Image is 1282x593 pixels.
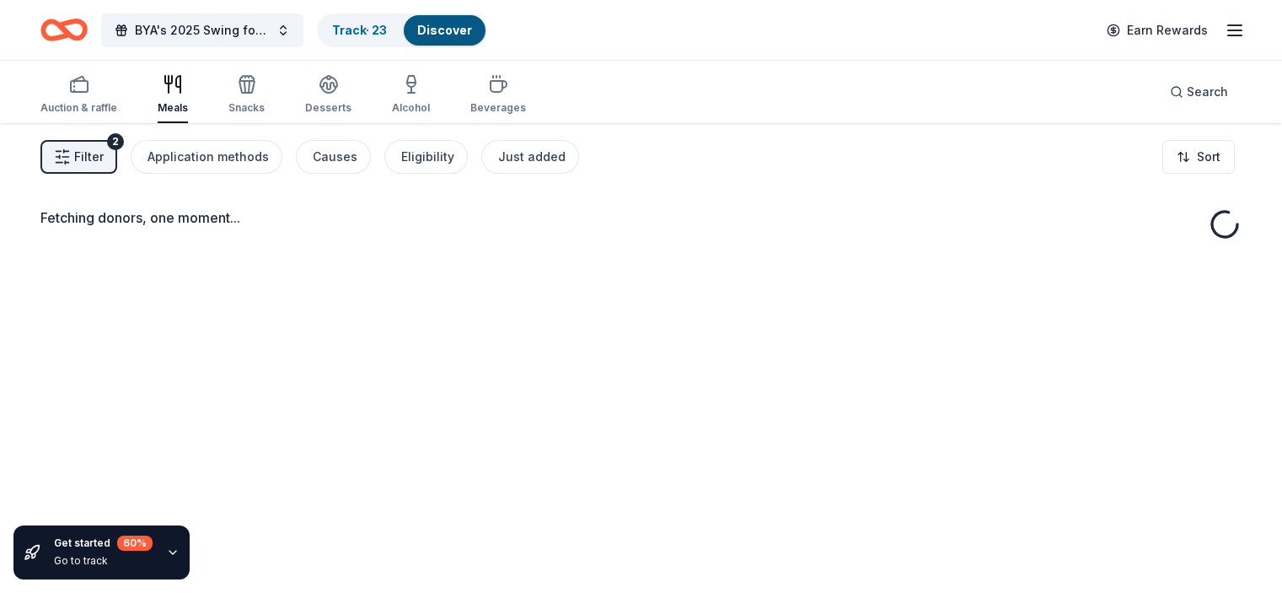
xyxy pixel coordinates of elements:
[317,13,487,47] button: Track· 23Discover
[74,147,104,167] span: Filter
[131,140,282,174] button: Application methods
[148,147,269,167] div: Application methods
[498,147,566,167] div: Just added
[117,536,153,551] div: 60 %
[40,101,117,115] div: Auction & raffle
[1156,75,1242,109] button: Search
[135,20,270,40] span: BYA's 2025 Swing for Success Charity Golf Tournament
[1097,15,1218,46] a: Earn Rewards
[401,147,454,167] div: Eligibility
[228,67,265,123] button: Snacks
[40,140,117,174] button: Filter2
[481,140,579,174] button: Just added
[1162,140,1235,174] button: Sort
[305,101,351,115] div: Desserts
[40,10,88,50] a: Home
[158,101,188,115] div: Meals
[392,67,430,123] button: Alcohol
[305,67,351,123] button: Desserts
[1197,147,1220,167] span: Sort
[392,101,430,115] div: Alcohol
[40,208,1242,228] div: Fetching donors, one moment...
[1187,82,1228,102] span: Search
[470,67,526,123] button: Beverages
[313,147,357,167] div: Causes
[54,536,153,551] div: Get started
[40,67,117,123] button: Auction & raffle
[107,133,124,150] div: 2
[54,554,153,568] div: Go to track
[384,140,468,174] button: Eligibility
[332,23,387,37] a: Track· 23
[101,13,303,47] button: BYA's 2025 Swing for Success Charity Golf Tournament
[228,101,265,115] div: Snacks
[158,67,188,123] button: Meals
[470,101,526,115] div: Beverages
[417,23,472,37] a: Discover
[296,140,371,174] button: Causes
